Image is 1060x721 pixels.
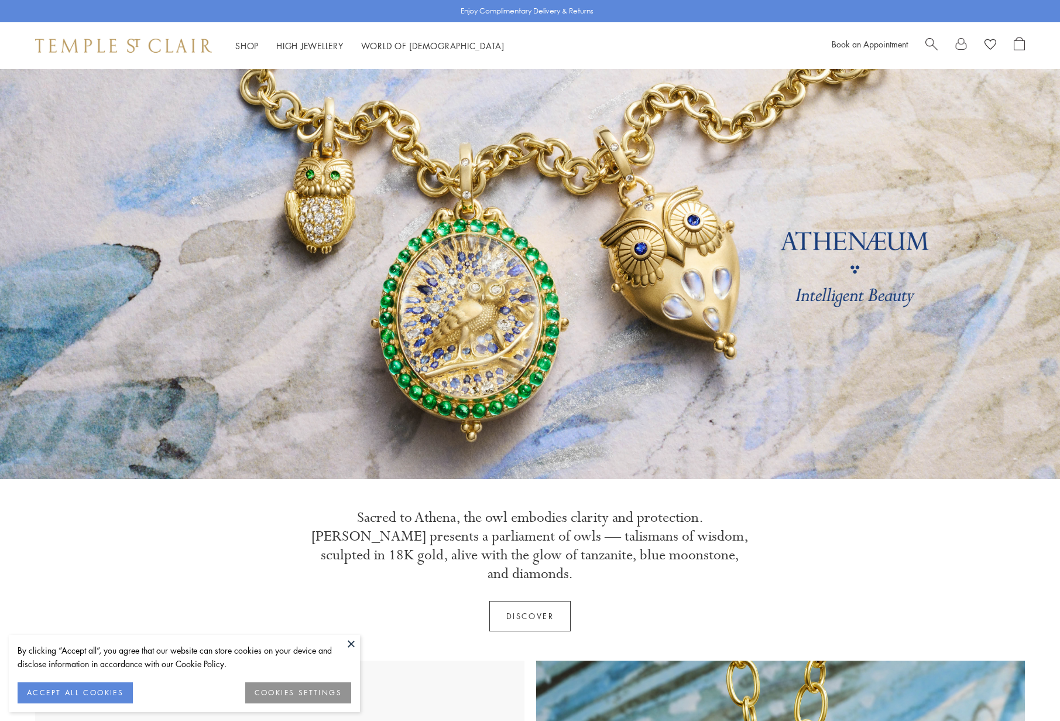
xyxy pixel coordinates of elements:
[18,644,351,671] div: By clicking “Accept all”, you agree that our website can store cookies on your device and disclos...
[235,39,505,53] nav: Main navigation
[832,38,908,50] a: Book an Appointment
[1001,666,1048,709] iframe: Gorgias live chat messenger
[1014,37,1025,54] a: Open Shopping Bag
[925,37,938,54] a: Search
[276,40,344,52] a: High JewelleryHigh Jewellery
[311,508,750,583] p: Sacred to Athena, the owl embodies clarity and protection. [PERSON_NAME] presents a parliament of...
[489,601,571,631] a: Discover
[245,682,351,703] button: COOKIES SETTINGS
[984,37,996,54] a: View Wishlist
[18,682,133,703] button: ACCEPT ALL COOKIES
[35,39,212,53] img: Temple St. Clair
[361,40,505,52] a: World of [DEMOGRAPHIC_DATA]World of [DEMOGRAPHIC_DATA]
[461,5,594,17] p: Enjoy Complimentary Delivery & Returns
[235,40,259,52] a: ShopShop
